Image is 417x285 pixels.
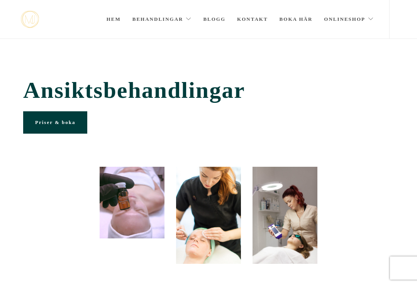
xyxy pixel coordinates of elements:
[35,119,75,125] span: Priser & boka
[176,167,241,264] img: Portömning Stockholm
[100,167,164,238] img: 20200316_113429315_iOS
[21,11,39,28] img: mjstudio
[253,167,317,264] img: evh_NF_2018_90598 (1)
[23,111,87,134] a: Priser & boka
[21,11,39,28] a: mjstudio mjstudio mjstudio
[23,77,394,104] span: Ansiktsbehandlingar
